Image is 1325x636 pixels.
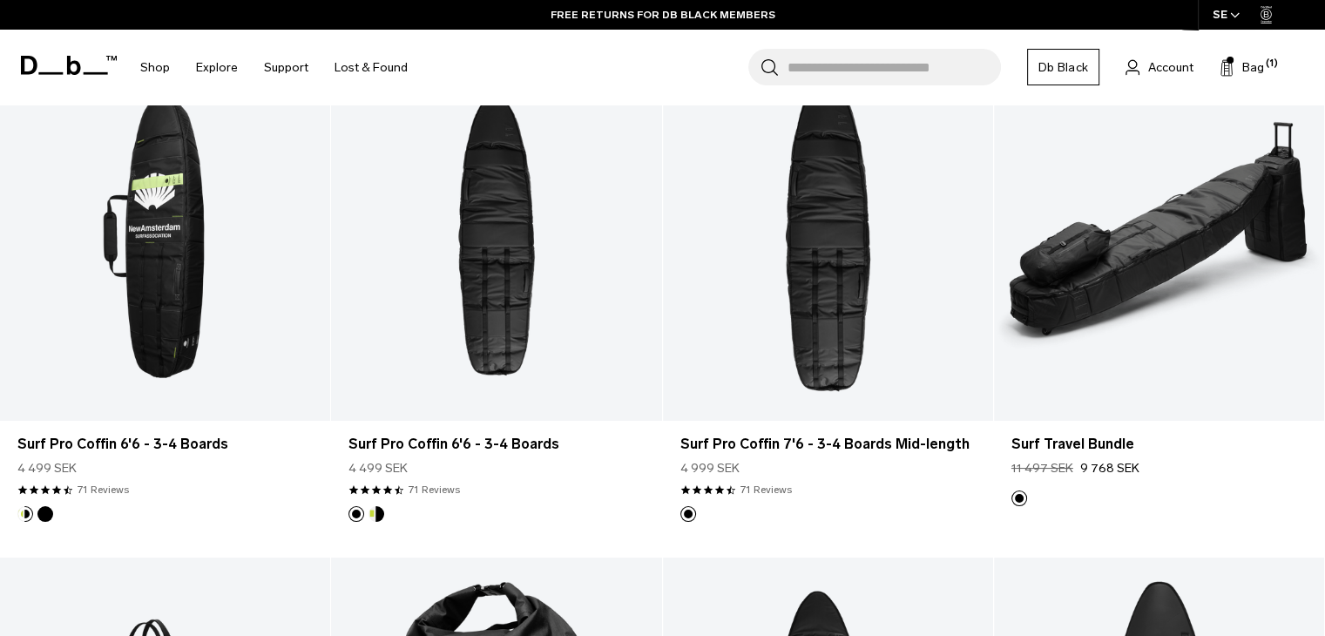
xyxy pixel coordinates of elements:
[140,37,170,98] a: Shop
[409,482,460,497] a: 71 reviews
[348,434,644,455] a: Surf Pro Coffin 6'6 - 3-4 Boards
[1027,49,1099,85] a: Db Black
[196,37,238,98] a: Explore
[264,37,308,98] a: Support
[37,506,53,522] button: Black Out
[680,434,976,455] a: Surf Pro Coffin 7'6 - 3-4 Boards Mid-length
[17,434,313,455] a: Surf Pro Coffin 6'6 - 3-4 Boards
[1148,58,1193,77] span: Account
[680,459,740,477] span: 4 999 SEK
[740,482,792,497] a: 71 reviews
[551,7,775,23] a: FREE RETURNS FOR DB BLACK MEMBERS
[663,53,993,420] a: Surf Pro Coffin 7'6 - 3-4 Boards Mid-length
[680,506,696,522] button: Black Out
[1080,459,1139,477] span: 9 768 SEK
[17,506,33,522] button: Db x New Amsterdam Surf Association
[335,37,408,98] a: Lost & Found
[1266,57,1278,71] span: (1)
[1242,58,1264,77] span: Bag
[78,482,129,497] a: 71 reviews
[1011,491,1027,506] button: Black Out
[348,506,364,522] button: Black Out
[1011,459,1073,477] s: 11 497 SEK
[994,53,1324,420] a: Surf Travel Bundle
[331,53,661,420] a: Surf Pro Coffin 6'6 - 3-4 Boards
[1011,434,1307,455] a: Surf Travel Bundle
[127,30,421,105] nav: Main Navigation
[1220,57,1264,78] button: Bag (1)
[368,506,384,522] button: Db x New Amsterdam Surf Association
[17,459,77,477] span: 4 499 SEK
[348,459,408,477] span: 4 499 SEK
[1126,57,1193,78] a: Account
